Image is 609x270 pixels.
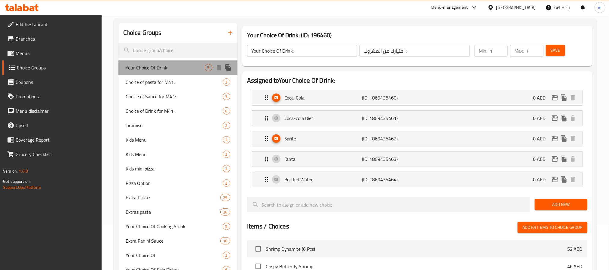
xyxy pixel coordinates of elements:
[551,47,560,54] span: Save
[118,176,237,190] div: Pizza Option2
[2,75,102,89] a: Coupons
[223,179,230,187] div: Choices
[126,194,221,201] span: Extra Pizza :
[2,118,102,133] a: Upsell
[126,64,205,71] span: Your Choice Of Drink:
[118,205,237,219] div: Extras pasta26
[223,123,230,128] span: 2
[533,155,550,163] p: 0 AED
[252,243,265,255] span: Select choice
[123,28,162,37] h2: Choice Groups
[17,64,97,71] span: Choice Groups
[223,107,230,115] div: Choices
[223,78,230,86] div: Choices
[220,208,230,216] div: Choices
[247,197,530,212] input: search
[3,167,18,175] span: Version:
[205,65,212,71] span: 5
[223,137,230,143] span: 3
[559,155,568,164] button: duplicate
[266,263,567,270] span: Crispy Butterfly Shrimp
[2,60,102,75] a: Choice Groups
[118,75,237,89] div: Choice of pasta for M41:3
[223,108,230,114] span: 6
[215,63,224,72] button: delete
[559,175,568,184] button: duplicate
[247,87,587,108] li: Expand
[2,104,102,118] a: Menu disclaimer
[223,122,230,129] div: Choices
[126,107,223,115] span: Choice of Drink for M41:
[362,94,414,101] p: (ID: 1869435460)
[252,172,582,187] div: Expand
[567,245,583,253] p: 52 AED
[224,63,233,72] button: duplicate
[19,167,28,175] span: 1.0.0
[559,93,568,102] button: duplicate
[550,175,559,184] button: edit
[223,223,230,230] div: Choices
[126,151,223,158] span: Kids Menu
[126,122,223,129] span: Tiramisu
[16,107,97,115] span: Menu disclaimer
[118,60,237,75] div: Your Choice Of Drink:5deleteduplicate
[126,93,223,100] span: Choice of Sauce for M41:
[223,93,230,100] div: Choices
[3,177,31,185] span: Get support on:
[221,209,230,215] span: 26
[16,151,97,158] span: Grocery Checklist
[522,224,583,231] span: Add (0) items to choice group
[266,245,567,253] span: Shrimp Dynamite (6 Pcs)
[247,108,587,128] li: Expand
[118,118,237,133] div: Tiramisu2
[118,133,237,147] div: Kids Menu3
[247,149,587,169] li: Expand
[533,115,550,122] p: 0 AED
[2,46,102,60] a: Menus
[16,136,97,143] span: Coverage Report
[252,131,582,146] div: Expand
[2,133,102,147] a: Coverage Report
[598,4,602,11] span: m
[546,45,565,56] button: Save
[284,115,362,122] p: Coca-cola Diet
[550,114,559,123] button: edit
[126,165,223,172] span: Kids mini pizza
[568,114,577,123] button: delete
[284,135,362,142] p: Sprite
[514,47,524,54] p: Max:
[247,30,587,40] h3: Your Choice Of Drink: (ID: 196460)
[126,136,223,143] span: Kids Menu
[362,155,414,163] p: (ID: 1869435463)
[431,4,468,11] div: Menu-management
[223,253,230,258] span: 2
[362,135,414,142] p: (ID: 1869435462)
[559,114,568,123] button: duplicate
[252,111,582,126] div: Expand
[223,180,230,186] span: 2
[533,176,550,183] p: 0 AED
[118,43,237,58] input: search
[568,134,577,143] button: delete
[2,17,102,32] a: Edit Restaurant
[567,263,583,270] p: 46 AED
[284,176,362,183] p: Bottled Water
[496,4,536,11] div: [GEOGRAPHIC_DATA]
[362,176,414,183] p: (ID: 1869435464)
[118,248,237,262] div: Your Choice Of:2
[540,201,583,208] span: Add New
[223,152,230,157] span: 2
[16,93,97,100] span: Promotions
[126,237,221,244] span: Extra Panini Sauce
[2,32,102,46] a: Branches
[223,252,230,259] div: Choices
[252,90,582,105] div: Expand
[223,166,230,172] span: 2
[220,237,230,244] div: Choices
[247,128,587,149] li: Expand
[205,64,212,71] div: Choices
[126,208,221,216] span: Extras pasta
[16,21,97,28] span: Edit Restaurant
[223,94,230,100] span: 3
[252,152,582,167] div: Expand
